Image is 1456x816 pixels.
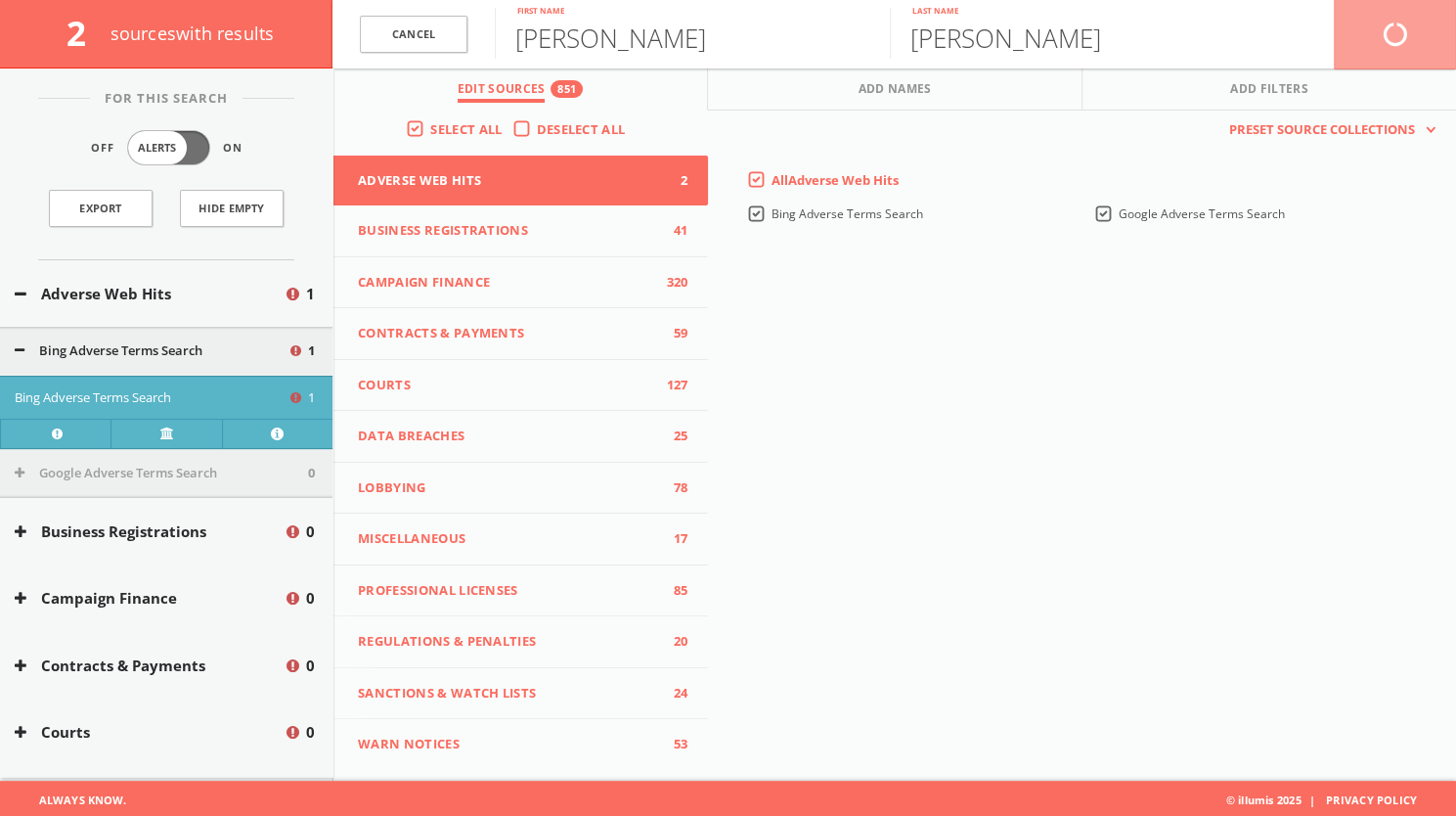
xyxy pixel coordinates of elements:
[659,529,688,549] span: 17
[15,587,284,610] button: Campaign Finance
[659,478,688,498] span: 78
[15,283,284,305] button: Adverse Web Hits
[537,120,626,138] span: Deselect All
[15,655,284,677] button: Contracts & Payments
[358,632,659,652] span: Regulations & Penalties
[659,376,688,395] span: 127
[358,684,659,703] span: Sanctions & Watch Lists
[66,10,103,56] span: 2
[15,341,287,361] button: Bing Adverse Terms Search
[15,721,284,744] button: Courts
[306,587,315,610] span: 0
[306,521,315,543] span: 0
[333,719,708,770] button: WARN Notices53
[358,221,659,241] span: Business Registrations
[360,16,467,54] a: Cancel
[659,324,688,343] span: 59
[659,221,688,241] span: 41
[358,478,659,498] span: Lobbying
[308,464,315,483] span: 0
[15,464,308,483] button: Google Adverse Terms Search
[708,68,1082,111] button: Add Names
[110,419,221,448] a: Verify at source
[15,388,287,408] button: Bing Adverse Terms Search
[333,566,708,617] button: Professional Licenses85
[333,156,708,206] button: Adverse Web Hits2
[306,721,315,744] span: 0
[659,581,688,601] span: 85
[1082,68,1456,111] button: Add Filters
[859,80,932,103] span: Add Names
[333,205,708,257] button: Business Registrations41
[91,140,114,157] span: Off
[358,324,659,343] span: Contracts & Payments
[1301,793,1322,807] span: |
[659,273,688,293] span: 320
[358,581,659,601] span: Professional Licenses
[223,140,243,157] span: On
[333,514,708,566] button: Miscellaneous17
[306,283,315,305] span: 1
[458,80,546,103] span: Edit Sources
[659,171,688,191] span: 2
[180,190,284,227] button: Hide Empty
[333,308,708,360] button: Contracts & Payments59
[333,668,708,720] button: Sanctions & Watch Lists24
[333,616,708,668] button: Regulations & Penalties20
[333,68,708,111] button: Edit Sources851
[1326,793,1417,807] a: Privacy Policy
[358,735,659,754] span: WARN Notices
[551,80,583,98] div: 851
[358,427,659,446] span: Data Breaches
[110,22,275,45] span: source s with results
[659,684,688,703] span: 24
[308,388,315,408] span: 1
[358,171,659,191] span: Adverse Web Hits
[49,190,153,227] a: Export
[1219,120,1436,140] button: Preset Source Collections
[659,427,688,446] span: 25
[430,120,502,138] span: Select All
[1230,80,1308,103] span: Add Filters
[333,360,708,412] button: Courts127
[358,529,659,549] span: Miscellaneous
[358,273,659,293] span: Campaign Finance
[306,655,315,677] span: 0
[333,411,708,463] button: Data Breaches25
[772,205,923,222] span: Bing Adverse Terms Search
[333,257,708,309] button: Campaign Finance320
[1219,120,1425,140] span: Preset Source Collections
[90,89,243,109] span: For This Search
[15,521,284,543] button: Business Registrations
[659,632,688,652] span: 20
[308,341,315,361] span: 1
[659,735,688,754] span: 53
[333,463,708,515] button: Lobbying78
[772,171,899,189] span: All Adverse Web Hits
[1119,205,1285,222] span: Google Adverse Terms Search
[358,376,659,395] span: Courts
